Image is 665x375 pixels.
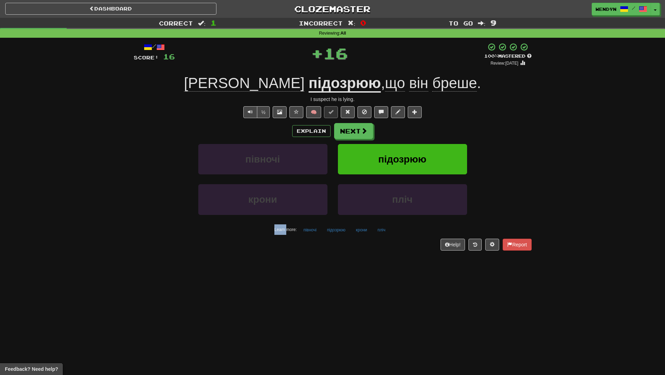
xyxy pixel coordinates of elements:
span: 1 [210,19,216,27]
span: що [385,75,405,92]
a: Clozemaster [227,3,438,15]
u: підозрюю [309,75,381,93]
button: пліч [374,225,389,235]
button: крони [352,225,371,235]
span: він [409,75,428,92]
div: Text-to-speech controls [242,106,270,118]
div: Mastered [484,53,532,59]
span: , . [381,75,481,92]
span: 0 [360,19,366,27]
button: півночі [300,225,320,235]
button: Favorite sentence (alt+f) [289,106,303,118]
button: Discuss sentence (alt+u) [374,106,388,118]
button: Set this sentence to 100% Mastered (alt+m) [324,106,338,118]
span: 16 [163,52,175,61]
span: / [632,6,635,10]
span: Incorrect [299,20,343,27]
button: півночі [198,144,327,174]
span: пліч [392,194,413,205]
button: Play sentence audio (ctl+space) [243,106,257,118]
button: Edit sentence (alt+d) [391,106,405,118]
span: бреше [432,75,477,92]
button: Round history (alt+y) [468,239,482,251]
span: + [311,43,323,64]
button: Reset to 0% Mastered (alt+r) [341,106,355,118]
div: / [134,43,175,51]
button: Help! [441,239,465,251]
div: I suspect he is lying. [134,96,532,103]
small: Review: [DATE] [490,61,518,66]
span: підозрюю [378,154,426,165]
button: 🧠 [306,106,321,118]
button: Explain [292,125,331,137]
small: Learn more: [274,227,297,232]
span: 100 % [484,53,498,59]
strong: All [340,31,346,36]
span: To go [449,20,473,27]
a: WendyN / [592,3,651,15]
span: Score: [134,55,159,60]
button: підозрюю [323,225,349,235]
span: 16 [323,44,348,62]
span: WendyN [596,6,616,12]
span: [PERSON_NAME] [184,75,304,92]
button: Show image (alt+x) [273,106,287,118]
button: підозрюю [338,144,467,174]
span: Correct [159,20,193,27]
span: : [348,20,355,26]
span: : [198,20,206,26]
button: Report [503,239,531,251]
button: Ignore sentence (alt+i) [357,106,371,118]
span: крони [248,194,277,205]
a: Dashboard [5,3,216,15]
span: 9 [490,19,496,27]
button: ½ [257,106,270,118]
span: : [478,20,486,26]
button: Add to collection (alt+a) [408,106,422,118]
button: пліч [338,184,467,215]
button: крони [198,184,327,215]
button: Next [334,123,373,139]
span: півночі [245,154,280,165]
span: Open feedback widget [5,366,58,373]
